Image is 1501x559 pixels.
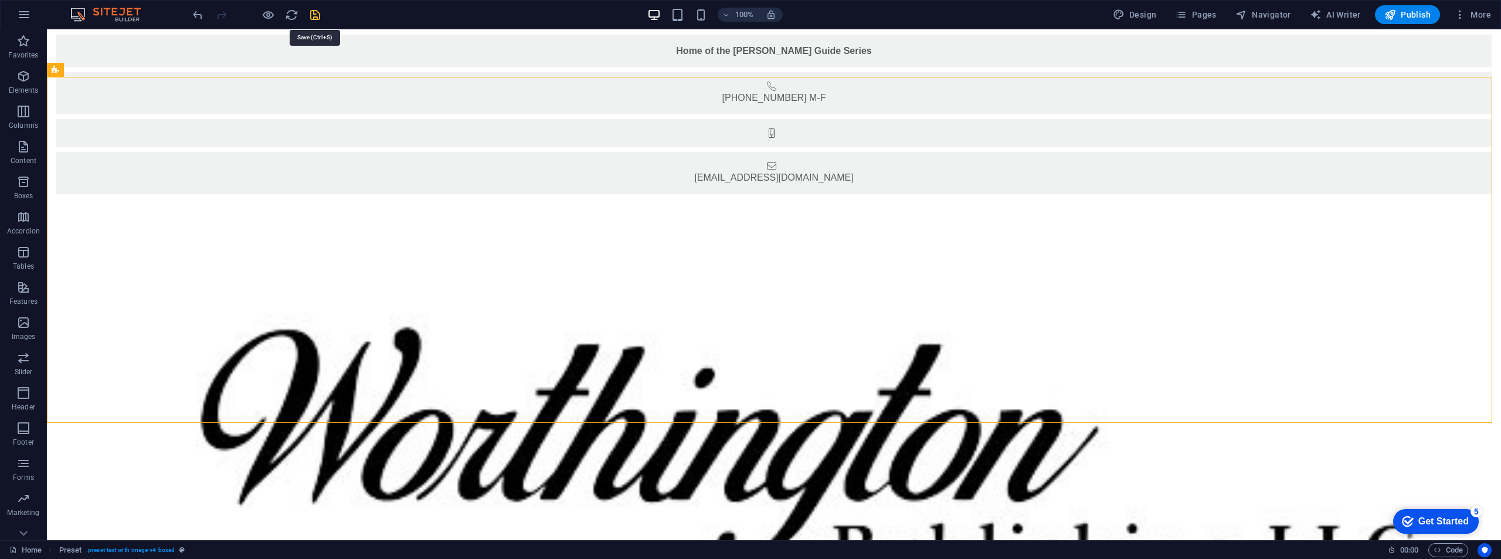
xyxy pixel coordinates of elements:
[1235,9,1291,21] span: Navigator
[7,508,39,517] p: Marketing
[1400,543,1418,557] span: 00 00
[1113,9,1157,21] span: Design
[1408,546,1410,554] span: :
[9,6,95,31] div: Get Started 5 items remaining, 0% complete
[1175,9,1216,21] span: Pages
[1305,5,1366,24] button: AI Writer
[7,226,40,236] p: Accordion
[735,8,754,22] h6: 100%
[13,473,34,482] p: Forms
[67,8,155,22] img: Editor Logo
[1434,543,1463,557] span: Code
[1170,5,1221,24] button: Pages
[11,156,36,165] p: Content
[1231,5,1296,24] button: Navigator
[1428,543,1468,557] button: Code
[9,86,39,95] p: Elements
[1310,9,1361,21] span: AI Writer
[9,543,42,557] a: Click to cancel selection. Double-click to open Pages
[87,2,99,14] div: 5
[86,543,175,557] span: . preset-text-with-image-v4-boxed
[35,13,85,23] div: Get Started
[1454,9,1491,21] span: More
[1478,543,1492,557] button: Usercentrics
[59,543,82,557] span: Click to select. Double-click to edit
[766,9,776,20] i: On resize automatically adjust zoom level to fit chosen device.
[718,8,759,22] button: 100%
[191,8,205,22] i: Undo: Cut (Ctrl+Z)
[12,332,36,341] p: Images
[191,8,205,22] button: undo
[13,262,34,271] p: Tables
[1384,9,1431,21] span: Publish
[1388,543,1419,557] h6: Session time
[179,547,185,553] i: This element is a customizable preset
[13,438,34,447] p: Footer
[12,402,35,412] p: Header
[14,191,33,201] p: Boxes
[9,297,38,306] p: Features
[1449,5,1496,24] button: More
[8,50,38,60] p: Favorites
[59,543,185,557] nav: breadcrumb
[308,8,322,22] button: save
[261,8,275,22] button: Click here to leave preview mode and continue editing
[1375,5,1440,24] button: Publish
[285,8,298,22] i: Reload page
[1108,5,1162,24] div: Design (Ctrl+Alt+Y)
[284,8,298,22] button: reload
[1108,5,1162,24] button: Design
[15,367,33,377] p: Slider
[9,121,38,130] p: Columns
